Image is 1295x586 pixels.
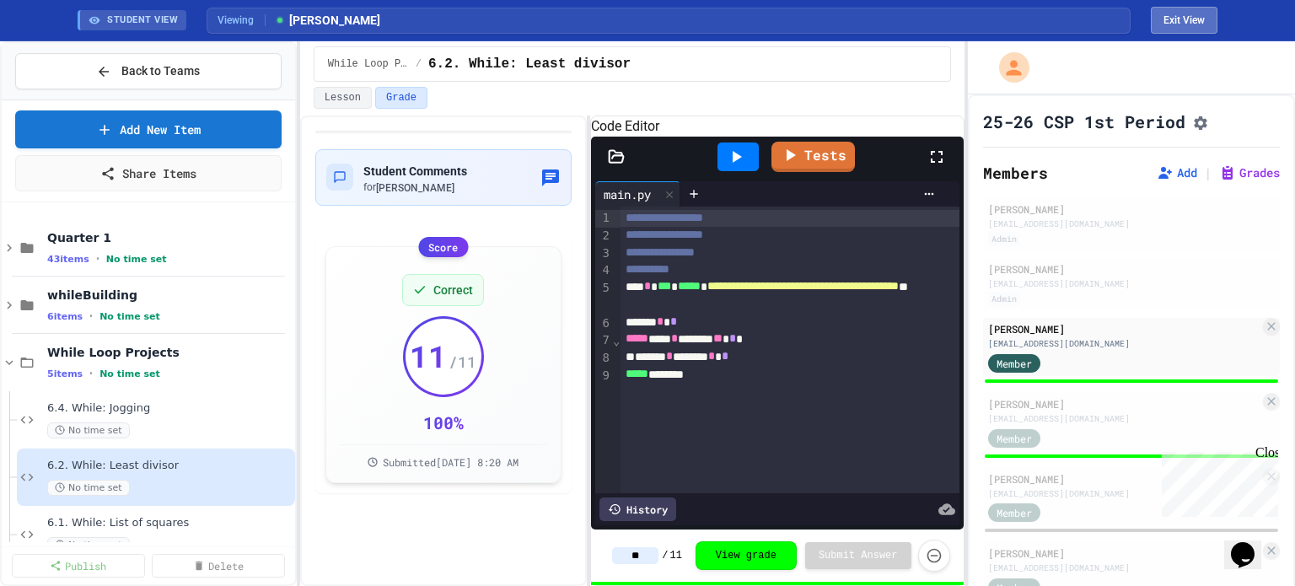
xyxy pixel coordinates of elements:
button: Submit Answer [805,542,911,569]
div: Admin [988,232,1020,246]
span: Submit Answer [819,549,898,562]
div: [PERSON_NAME] [988,396,1260,411]
div: 8 [595,350,612,368]
span: 5 items [47,368,83,379]
span: whileBuilding [47,288,292,303]
div: 2 [595,228,612,245]
span: 6 items [47,311,83,322]
span: / [416,57,422,71]
span: No time set [99,368,160,379]
span: Submitted [DATE] 8:20 AM [383,455,519,469]
span: Back to Teams [121,62,200,80]
span: [PERSON_NAME] [376,182,454,194]
div: 100 % [423,411,464,434]
div: [EMAIL_ADDRESS][DOMAIN_NAME] [988,218,1276,230]
h2: Members [983,161,1048,185]
span: • [89,309,93,323]
div: Admin [988,292,1020,306]
button: Force resubmission of student's answer (Admin only) [918,540,950,572]
a: Publish [12,554,145,578]
span: Quarter 1 [47,230,292,245]
div: 9 [595,368,612,385]
span: No time set [47,480,130,496]
span: Member [997,356,1032,371]
h1: 25-26 CSP 1st Period [983,110,1185,133]
button: Lesson [314,87,372,109]
div: main.py [595,185,659,203]
span: While Loop Projects [47,345,292,360]
span: [PERSON_NAME] [274,12,380,30]
div: 5 [595,280,612,315]
div: [EMAIL_ADDRESS][DOMAIN_NAME] [988,562,1260,574]
span: No time set [47,422,130,438]
div: 4 [595,262,612,280]
span: Correct [433,282,473,298]
button: Assignment Settings [1192,111,1209,132]
div: [EMAIL_ADDRESS][DOMAIN_NAME] [988,487,1260,500]
span: 6.4. While: Jogging [47,401,292,416]
button: View grade [696,541,797,570]
div: 6 [595,315,612,333]
span: No time set [99,311,160,322]
span: • [96,252,99,266]
span: • [89,367,93,380]
div: [PERSON_NAME] [988,321,1260,336]
div: main.py [595,181,680,207]
span: 6.2. While: Least divisor [47,459,292,473]
div: [PERSON_NAME] [988,471,1260,487]
span: | [1204,163,1212,183]
div: My Account [981,48,1034,87]
button: Back to Teams [15,53,282,89]
a: Share Items [15,155,282,191]
span: While Loop Projects [328,57,409,71]
div: 3 [595,245,612,263]
span: 11 [669,549,681,562]
div: [PERSON_NAME] [988,202,1276,217]
div: [PERSON_NAME] [988,261,1276,277]
span: Fold line [612,334,621,347]
span: Member [997,505,1032,520]
span: 6.2. While: Least divisor [428,54,631,74]
span: STUDENT VIEW [107,13,178,28]
span: / 11 [449,350,476,374]
h6: Code Editor [591,116,964,137]
span: 6.1. While: List of squares [47,516,292,530]
div: [EMAIL_ADDRESS][DOMAIN_NAME] [988,412,1260,425]
div: 7 [595,332,612,350]
span: / [662,549,668,562]
span: Student Comments [363,164,467,178]
div: [PERSON_NAME] [988,546,1260,561]
span: 43 items [47,254,89,265]
div: 1 [595,210,612,228]
button: Add [1157,164,1197,181]
button: Grades [1219,164,1280,181]
div: Score [418,237,468,257]
button: Exit student view [1151,7,1217,34]
div: [EMAIL_ADDRESS][DOMAIN_NAME] [988,277,1276,290]
iframe: chat widget [1224,519,1278,569]
span: Member [997,431,1032,446]
a: Delete [152,554,285,578]
button: Grade [375,87,427,109]
span: No time set [47,537,130,553]
div: History [599,497,676,521]
span: No time set [106,254,167,265]
a: Add New Item [15,110,282,148]
div: Chat with us now!Close [7,7,116,107]
a: Tests [771,142,855,172]
span: Viewing [218,13,266,28]
div: for [363,180,467,195]
div: [EMAIL_ADDRESS][DOMAIN_NAME] [988,337,1260,350]
span: 11 [410,339,447,373]
iframe: chat widget [1155,445,1278,517]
